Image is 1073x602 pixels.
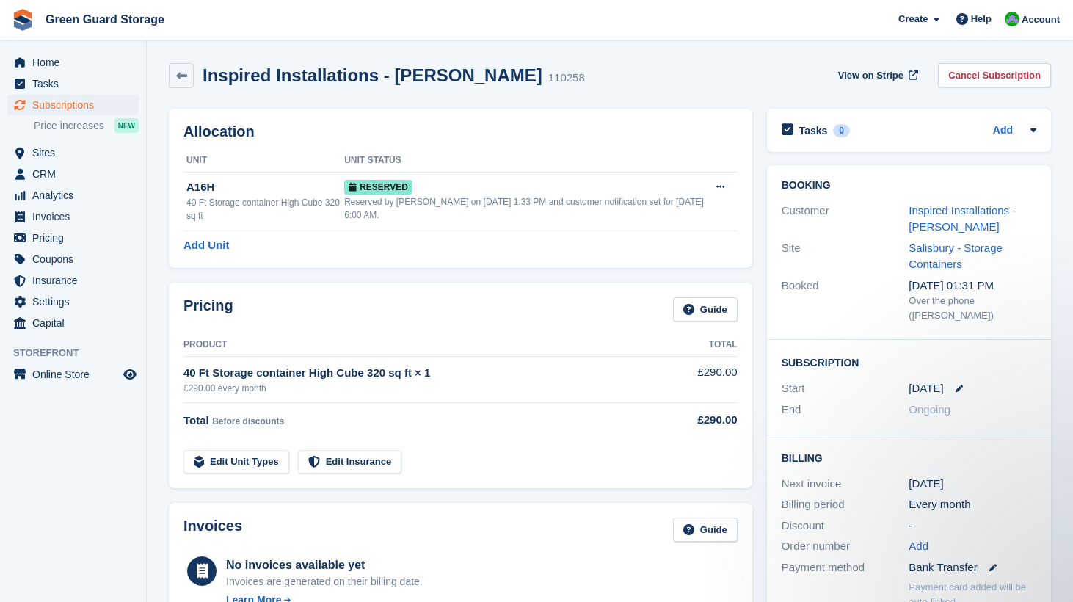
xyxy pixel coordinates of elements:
a: Salisbury - Storage Containers [909,242,1003,271]
span: Analytics [32,185,120,206]
div: Reserved by [PERSON_NAME] on [DATE] 1:33 PM and customer notification set for [DATE] 6:00 AM. [344,195,707,222]
span: Invoices [32,206,120,227]
a: menu [7,95,139,115]
a: menu [7,206,139,227]
a: Price increases NEW [34,117,139,134]
img: Jonathan Bailey [1005,12,1019,26]
span: Subscriptions [32,95,120,115]
span: View on Stripe [838,68,903,83]
a: Guide [673,297,738,322]
h2: Allocation [183,123,738,140]
div: Customer [782,203,909,236]
div: [DATE] 01:31 PM [909,278,1036,294]
a: Cancel Subscription [938,63,1051,87]
div: No invoices available yet [226,556,423,574]
span: Tasks [32,73,120,94]
img: stora-icon-8386f47178a22dfd0bd8f6a31ec36ba5ce8667c1dd55bd0f319d3a0aa187defe.svg [12,9,34,31]
span: Storefront [13,346,146,360]
div: 110258 [548,70,585,87]
span: Account [1022,12,1060,27]
div: 40 Ft Storage container High Cube 320 sq ft × 1 [183,365,661,382]
th: Unit [183,149,344,173]
span: Total [183,414,209,427]
span: Insurance [32,270,120,291]
h2: Billing [782,450,1036,465]
a: Edit Insurance [298,450,402,474]
div: Payment method [782,559,909,576]
div: Booked [782,278,909,323]
span: Coupons [32,249,120,269]
span: Create [898,12,928,26]
span: Ongoing [909,403,950,416]
a: menu [7,52,139,73]
a: Green Guard Storage [40,7,170,32]
span: Sites [32,142,120,163]
span: Reserved [344,180,412,195]
span: Settings [32,291,120,312]
a: menu [7,249,139,269]
div: Bank Transfer [909,559,1036,576]
a: menu [7,142,139,163]
a: menu [7,164,139,184]
a: Add Unit [183,237,229,254]
a: menu [7,364,139,385]
div: NEW [114,118,139,133]
div: 0 [833,124,850,137]
a: Preview store [121,366,139,383]
div: End [782,402,909,418]
div: Every month [909,496,1036,513]
span: CRM [32,164,120,184]
span: Before discounts [212,416,284,427]
div: Site [782,240,909,273]
span: Capital [32,313,120,333]
h2: Booking [782,180,1036,192]
div: £290.00 every month [183,382,661,395]
div: [DATE] [909,476,1036,493]
td: £290.00 [661,356,738,402]
span: Help [971,12,992,26]
div: - [909,518,1036,534]
th: Product [183,333,661,357]
h2: Subscription [782,355,1036,369]
span: Home [32,52,120,73]
span: Pricing [32,228,120,248]
a: menu [7,185,139,206]
h2: Pricing [183,297,233,322]
div: A16H [186,179,344,196]
span: Price increases [34,119,104,133]
div: Start [782,380,909,397]
a: menu [7,291,139,312]
div: 40 Ft Storage container High Cube 320 sq ft [186,196,344,222]
a: View on Stripe [832,63,921,87]
a: Inspired Installations - [PERSON_NAME] [909,204,1016,233]
div: Billing period [782,496,909,513]
span: Online Store [32,364,120,385]
time: 2025-10-01 00:00:00 UTC [909,380,943,397]
h2: Tasks [799,124,828,137]
th: Unit Status [344,149,707,173]
a: Edit Unit Types [183,450,289,474]
div: Over the phone ([PERSON_NAME]) [909,294,1036,322]
a: Add [909,538,928,555]
div: £290.00 [661,412,738,429]
a: Add [993,123,1013,139]
div: Order number [782,538,909,555]
div: Discount [782,518,909,534]
a: menu [7,228,139,248]
div: Invoices are generated on their billing date. [226,574,423,590]
a: menu [7,313,139,333]
a: Guide [673,518,738,542]
h2: Inspired Installations - [PERSON_NAME] [203,65,542,85]
a: menu [7,73,139,94]
div: Next invoice [782,476,909,493]
a: menu [7,270,139,291]
h2: Invoices [183,518,242,542]
th: Total [661,333,738,357]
